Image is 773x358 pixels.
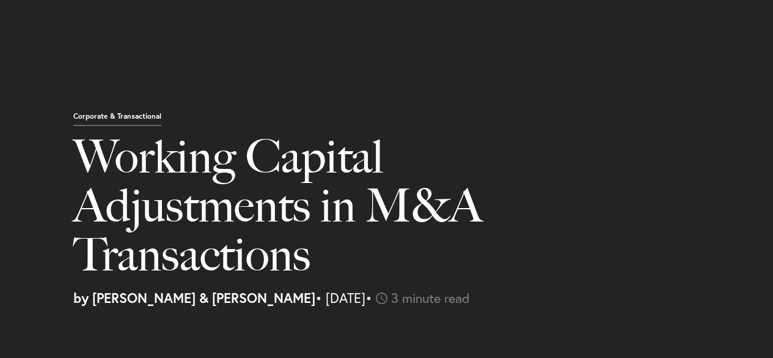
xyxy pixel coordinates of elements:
[73,132,557,291] h1: Working Capital Adjustments in M&A Transactions
[376,293,387,304] img: icon-time-light.svg
[365,289,372,307] span: •
[391,289,470,307] span: 3 minute read
[73,291,764,305] p: • [DATE]
[73,113,161,126] p: Corporate & Transactional
[73,289,315,307] strong: by [PERSON_NAME] & [PERSON_NAME]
